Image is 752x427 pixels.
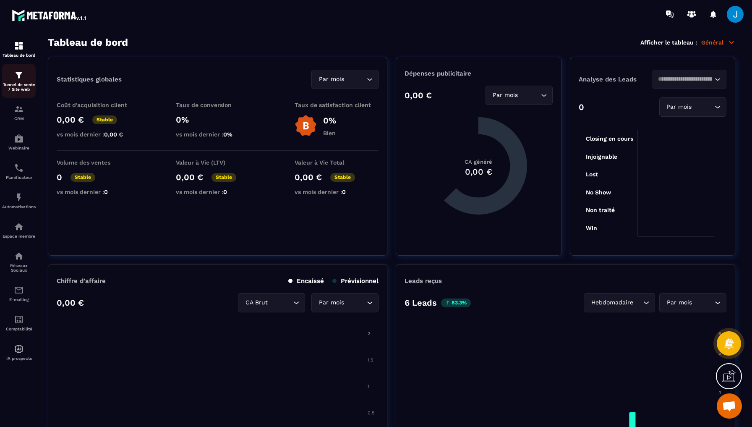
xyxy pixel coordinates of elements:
p: Webinaire [2,146,36,150]
input: Search for option [694,298,713,307]
tspan: 2 [368,331,370,336]
a: social-networksocial-networkRéseaux Sociaux [2,245,36,279]
p: vs mois dernier : [57,131,141,138]
p: Valeur à Vie Total [295,159,379,166]
input: Search for option [520,91,539,100]
p: 0,00 € [57,298,84,308]
img: automations [14,192,24,202]
img: automations [14,134,24,144]
tspan: Non traité [586,207,615,213]
p: Stable [211,173,236,182]
p: Analyse des Leads [579,76,653,83]
p: Général [701,39,735,46]
p: IA prospects [2,356,36,361]
img: logo [12,8,87,23]
a: formationformationTunnel de vente / Site web [2,64,36,98]
div: Search for option [311,293,379,312]
span: Par mois [665,102,694,112]
div: Search for option [311,70,379,89]
input: Search for option [658,75,713,84]
p: Coût d'acquisition client [57,102,141,108]
p: 0 [579,102,584,112]
p: 0,00 € [176,172,203,182]
p: CRM [2,116,36,121]
p: E-mailing [2,297,36,302]
tspan: 3 [718,390,721,396]
span: Hebdomadaire [589,298,635,307]
img: social-network [14,251,24,261]
input: Search for option [346,75,365,84]
img: automations [14,344,24,354]
p: vs mois dernier : [176,131,260,138]
p: Stable [92,115,117,124]
div: Search for option [486,86,553,105]
span: CA Brut [243,298,269,307]
tspan: 2 [718,410,721,415]
a: automationsautomationsAutomatisations [2,186,36,215]
p: Stable [70,173,95,182]
img: formation [14,41,24,51]
img: formation [14,104,24,114]
p: Valeur à Vie (LTV) [176,159,260,166]
p: 0 [57,172,62,182]
a: formationformationTableau de bord [2,34,36,64]
div: Search for option [653,70,726,89]
p: Encaissé [288,277,324,285]
p: Tunnel de vente / Site web [2,82,36,92]
img: b-badge-o.b3b20ee6.svg [295,115,317,137]
p: Bien [323,130,336,136]
img: accountant [14,314,24,325]
p: Espace membre [2,234,36,238]
img: formation [14,70,24,80]
p: Prévisionnel [332,277,379,285]
p: 0,00 € [295,172,322,182]
span: 0,00 € [104,131,123,138]
div: Search for option [659,97,726,117]
p: Automatisations [2,204,36,209]
input: Search for option [346,298,365,307]
tspan: Lost [586,171,598,178]
span: Par mois [317,298,346,307]
tspan: 0.5 [368,410,374,416]
img: scheduler [14,163,24,173]
p: Dépenses publicitaire [405,70,552,77]
span: 0 [104,189,108,195]
p: Comptabilité [2,327,36,331]
p: 0,00 € [57,115,84,125]
a: automationsautomationsWebinaire [2,127,36,157]
tspan: Win [586,225,597,231]
div: Search for option [584,293,655,312]
div: Search for option [238,293,305,312]
div: Search for option [659,293,726,312]
p: Statistiques globales [57,76,122,83]
p: Taux de satisfaction client [295,102,379,108]
p: Chiffre d’affaire [57,277,106,285]
p: 0% [323,115,336,126]
span: Par mois [317,75,346,84]
p: Volume des ventes [57,159,141,166]
p: Afficher le tableau : [640,39,697,46]
p: Réseaux Sociaux [2,263,36,272]
span: 0% [223,131,232,138]
a: emailemailE-mailing [2,279,36,308]
p: 6 Leads [405,298,437,308]
a: formationformationCRM [2,98,36,127]
p: Planificateur [2,175,36,180]
p: Taux de conversion [176,102,260,108]
p: vs mois dernier : [57,189,141,195]
p: Leads reçus [405,277,442,285]
p: vs mois dernier : [295,189,379,195]
p: 83.3% [441,299,471,307]
a: Ouvrir le chat [717,393,742,419]
img: email [14,285,24,295]
tspan: No Show [586,189,611,196]
p: Tableau de bord [2,53,36,58]
p: vs mois dernier : [176,189,260,195]
a: automationsautomationsEspace membre [2,215,36,245]
a: accountantaccountantComptabilité [2,308,36,338]
p: 0,00 € [405,90,432,100]
h3: Tableau de bord [48,37,128,48]
img: automations [14,222,24,232]
a: schedulerschedulerPlanificateur [2,157,36,186]
p: 0% [176,115,260,125]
